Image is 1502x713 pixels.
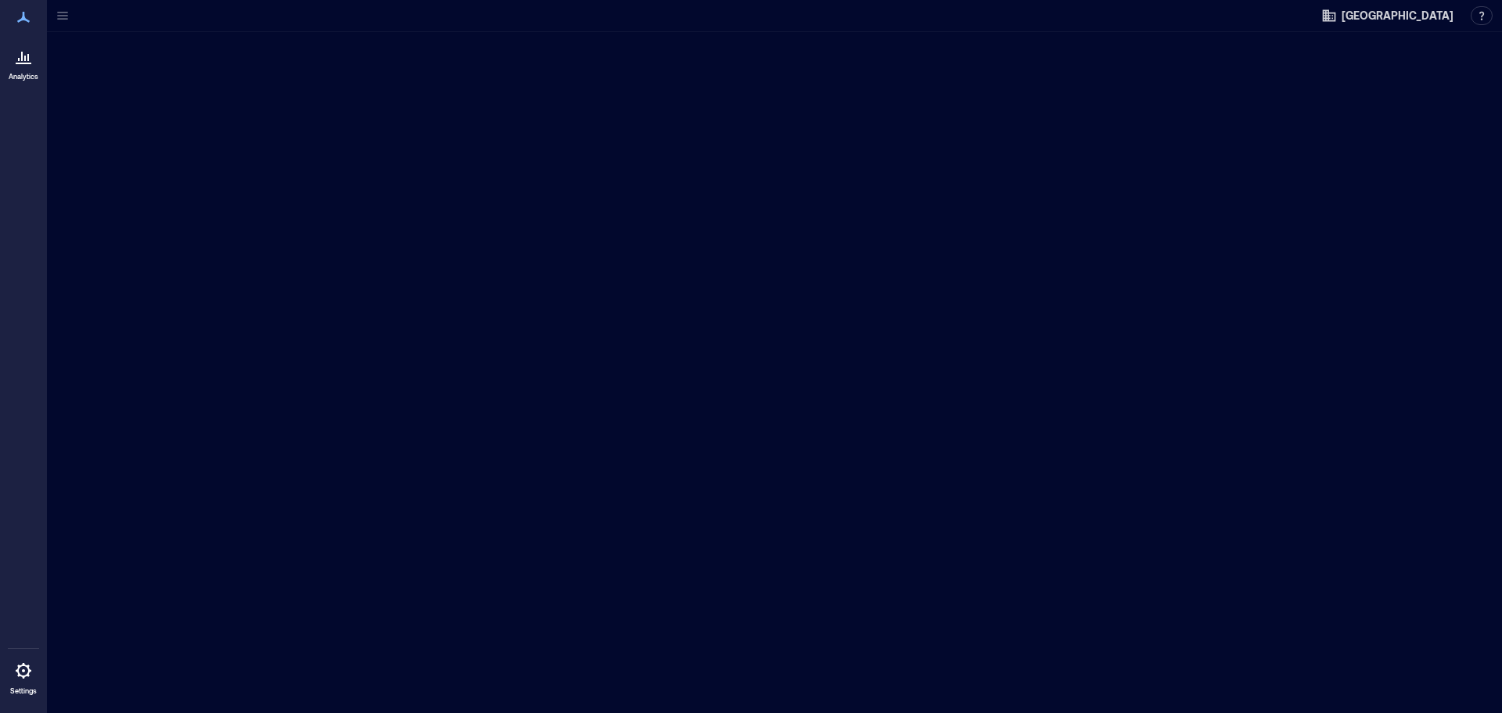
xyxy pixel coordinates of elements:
[1342,8,1453,23] span: [GEOGRAPHIC_DATA]
[5,652,42,700] a: Settings
[4,38,43,86] a: Analytics
[9,72,38,81] p: Analytics
[10,686,37,696] p: Settings
[1317,3,1458,28] button: [GEOGRAPHIC_DATA]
